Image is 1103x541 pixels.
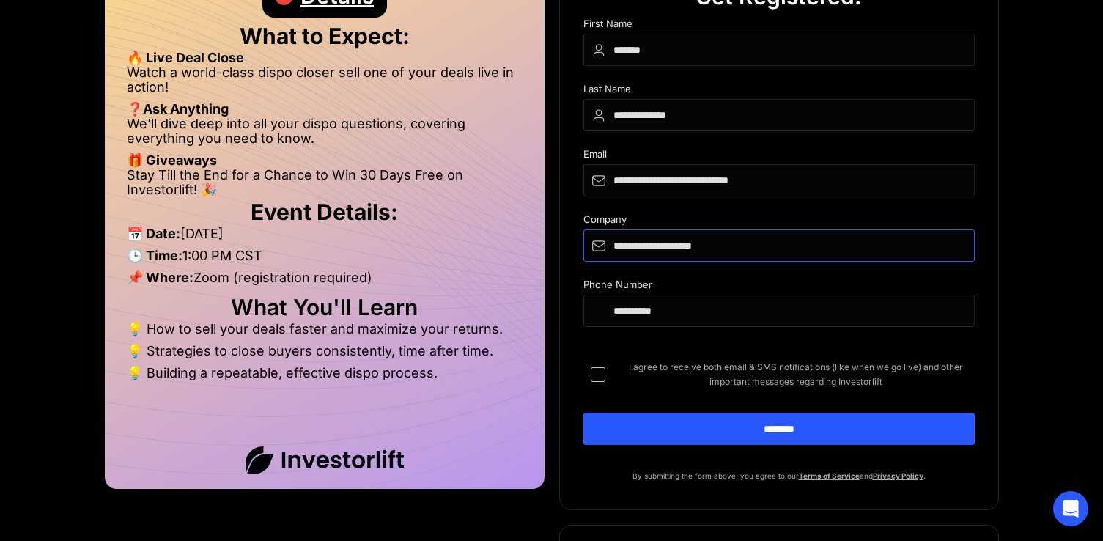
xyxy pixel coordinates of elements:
strong: 📅 Date: [127,226,180,241]
span: I agree to receive both email & SMS notifications (like when we go live) and other important mess... [617,360,975,389]
li: 💡 How to sell your deals faster and maximize your returns. [127,322,523,344]
li: Watch a world-class dispo closer sell one of your deals live in action! [127,65,523,102]
li: [DATE] [127,227,523,249]
a: Terms of Service [799,471,860,480]
a: Privacy Policy [873,471,923,480]
li: 💡 Strategies to close buyers consistently, time after time. [127,344,523,366]
li: 💡 Building a repeatable, effective dispo process. [127,366,523,380]
strong: 🕒 Time: [127,248,182,263]
div: First Name [583,18,975,34]
div: Last Name [583,84,975,99]
div: Company [583,214,975,229]
p: By submitting the form above, you agree to our and . [583,468,975,483]
strong: ❓Ask Anything [127,101,229,117]
strong: What to Expect: [240,23,410,49]
strong: 📌 Where: [127,270,193,285]
div: Phone Number [583,279,975,295]
strong: 🎁 Giveaways [127,152,217,168]
strong: 🔥 Live Deal Close [127,50,244,65]
strong: Event Details: [251,199,398,225]
li: We’ll dive deep into all your dispo questions, covering everything you need to know. [127,117,523,153]
div: Email [583,149,975,164]
div: Open Intercom Messenger [1053,491,1088,526]
li: Stay Till the End for a Chance to Win 30 Days Free on Investorlift! 🎉 [127,168,523,197]
form: DIspo Day Main Form [583,18,975,468]
li: Zoom (registration required) [127,270,523,292]
h2: What You'll Learn [127,300,523,314]
li: 1:00 PM CST [127,249,523,270]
